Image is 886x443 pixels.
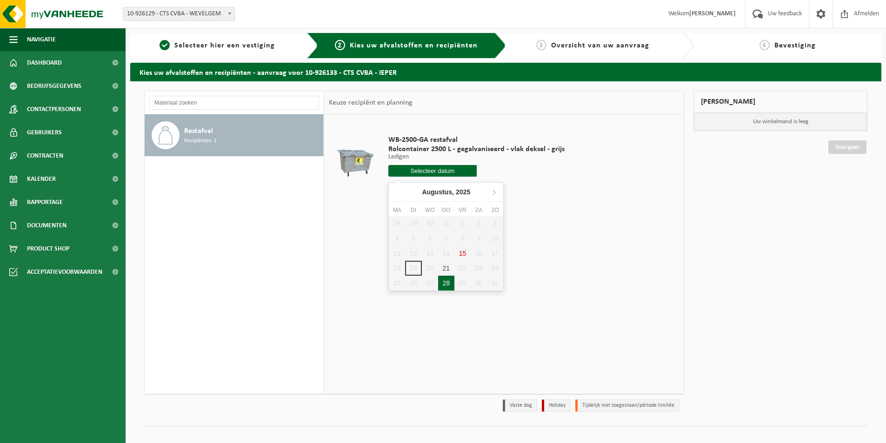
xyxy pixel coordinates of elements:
div: [PERSON_NAME] [693,91,867,113]
span: Contracten [27,144,63,167]
div: 21 [438,261,454,276]
span: Kies uw afvalstoffen en recipiënten [350,42,478,49]
span: Dashboard [27,51,62,74]
a: Doorgaan [828,140,866,154]
div: Augustus, [418,185,474,199]
div: do [438,205,454,215]
span: Bedrijfsgegevens [27,74,81,98]
span: Navigatie [27,28,56,51]
div: wo [422,205,438,215]
span: 2 [335,40,345,50]
p: Ledigen [388,154,565,160]
a: 1Selecteer hier een vestiging [135,40,300,51]
div: ma [389,205,405,215]
p: Uw winkelmand is leeg [694,113,867,131]
i: 2025 [456,189,470,195]
input: Selecteer datum [388,165,477,177]
h2: Kies uw afvalstoffen en recipiënten - aanvraag voor 10-926133 - CTS CVBA - IEPER [130,63,881,81]
div: di [405,205,421,215]
span: Recipiënten: 1 [184,137,217,145]
span: Restafval [184,126,213,137]
span: 4 [759,40,770,50]
span: Bevestiging [774,42,816,49]
input: Materiaal zoeken [149,96,319,110]
span: Overzicht van uw aanvraag [551,42,649,49]
span: Acceptatievoorwaarden [27,260,102,284]
li: Vaste dag [503,399,537,412]
span: WB-2500-GA restafval [388,135,565,145]
div: 28 [438,276,454,291]
span: Documenten [27,214,67,237]
span: Contactpersonen [27,98,81,121]
span: 10-926129 - CTS CVBA - WEVELGEM [123,7,234,20]
span: Rolcontainer 2500 L - gegalvaniseerd - vlak deksel - grijs [388,145,565,154]
div: vr [454,205,471,215]
div: Keuze recipiënt en planning [324,91,417,114]
div: za [471,205,487,215]
button: Restafval Recipiënten: 1 [145,114,324,156]
span: 10-926129 - CTS CVBA - WEVELGEM [123,7,235,21]
span: 1 [160,40,170,50]
span: Kalender [27,167,56,191]
li: Tijdelijk niet toegestaan/période limitée [575,399,679,412]
span: Rapportage [27,191,63,214]
span: 3 [536,40,546,50]
strong: [PERSON_NAME] [689,10,736,17]
div: zo [487,205,503,215]
span: Product Shop [27,237,69,260]
span: Selecteer hier een vestiging [174,42,275,49]
span: Gebruikers [27,121,62,144]
li: Holiday [542,399,571,412]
